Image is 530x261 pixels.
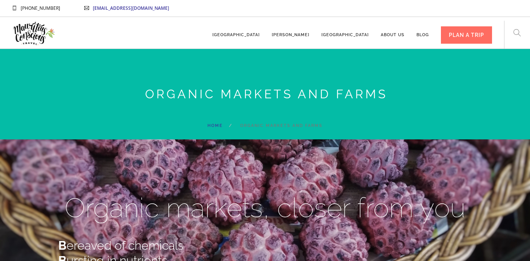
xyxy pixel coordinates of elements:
h3: Organic Markets and Farms [51,87,482,102]
a: [PERSON_NAME] [272,21,309,42]
span: [PHONE_NUMBER] [21,5,60,11]
img: Mauritius Conscious Travel [12,19,56,47]
a: Home [207,123,223,128]
a: [GEOGRAPHIC_DATA] [212,21,260,42]
a: [GEOGRAPHIC_DATA] [321,21,369,42]
a: [EMAIL_ADDRESS][DOMAIN_NAME] [93,5,169,11]
h1: Organic markets, closer from you [51,193,479,223]
strong: B [58,238,67,252]
a: About us [381,21,404,42]
a: Blog [416,21,429,42]
a: PLAN A TRIP [441,21,492,42]
div: PLAN A TRIP [441,26,492,44]
li: Organic Markets and Farms [223,121,323,130]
